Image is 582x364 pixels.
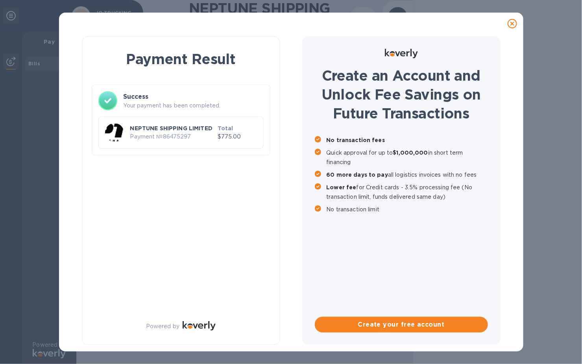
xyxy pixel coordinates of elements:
img: Logo [183,321,216,331]
h1: Create an Account and Unlock Fee Savings on Future Transactions [315,66,488,123]
p: $775.00 [218,133,257,141]
b: Total [218,125,233,131]
p: for Credit cards - 3.5% processing fee (No transaction limit, funds delivered same day) [327,183,488,201]
p: No transaction limit [327,205,488,214]
h1: Payment Result [95,49,267,69]
button: Create your free account [315,317,488,333]
p: Payment № 86475297 [130,133,214,141]
img: Logo [385,49,418,58]
b: Lower fee [327,184,357,190]
h3: Success [124,92,264,102]
p: all logistics invoices with no fees [327,170,488,179]
b: No transaction fees [327,137,385,143]
p: Powered by [146,322,179,331]
b: $1,000,000 [393,150,428,156]
span: Create your free account [321,320,482,329]
p: Your payment has been completed. [124,102,264,110]
b: 60 more days to pay [327,172,388,178]
p: Quick approval for up to in short term financing [327,148,488,167]
p: NEPTUNE SHIPPING LIMITED [130,124,214,132]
